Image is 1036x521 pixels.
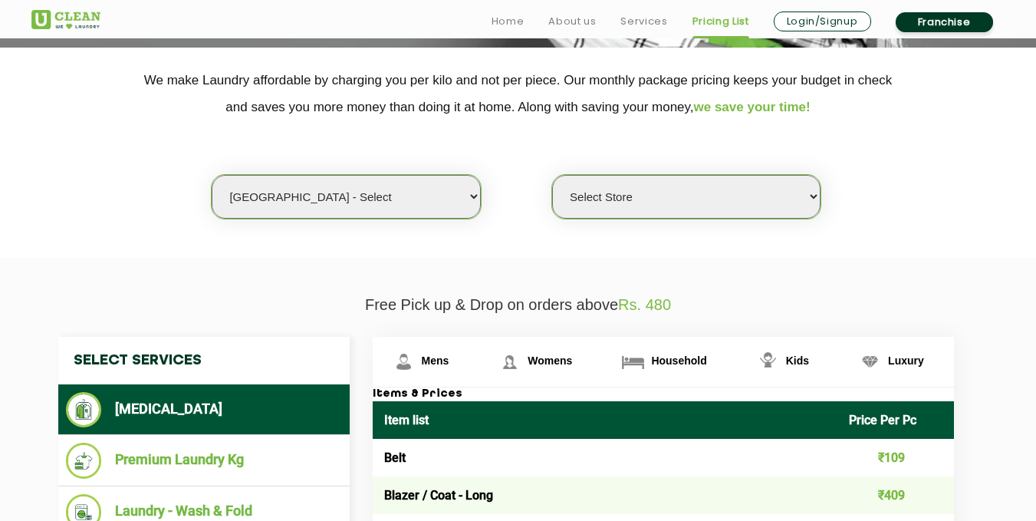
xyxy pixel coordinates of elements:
span: Womens [528,354,572,367]
span: Mens [422,354,449,367]
a: Home [492,12,525,31]
h3: Items & Prices [373,387,954,401]
a: About us [548,12,596,31]
a: Franchise [896,12,993,32]
h4: Select Services [58,337,350,384]
img: Luxury [857,348,883,375]
img: Premium Laundry Kg [66,443,102,479]
img: Mens [390,348,417,375]
li: Premium Laundry Kg [66,443,342,479]
p: We make Laundry affordable by charging you per kilo and not per piece. Our monthly package pricin... [31,67,1005,120]
th: Price Per Pc [837,401,954,439]
th: Item list [373,401,838,439]
img: Household [620,348,646,375]
span: Rs. 480 [618,296,671,313]
span: Household [651,354,706,367]
td: ₹109 [837,439,954,476]
img: Kids [755,348,781,375]
a: Services [620,12,667,31]
li: [MEDICAL_DATA] [66,392,342,427]
span: we save your time! [694,100,811,114]
p: Free Pick up & Drop on orders above [31,296,1005,314]
img: Womens [496,348,523,375]
span: Kids [786,354,809,367]
td: Belt [373,439,838,476]
td: ₹409 [837,476,954,514]
span: Luxury [888,354,924,367]
a: Pricing List [692,12,749,31]
td: Blazer / Coat - Long [373,476,838,514]
img: UClean Laundry and Dry Cleaning [31,10,100,29]
a: Login/Signup [774,12,871,31]
img: Dry Cleaning [66,392,102,427]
